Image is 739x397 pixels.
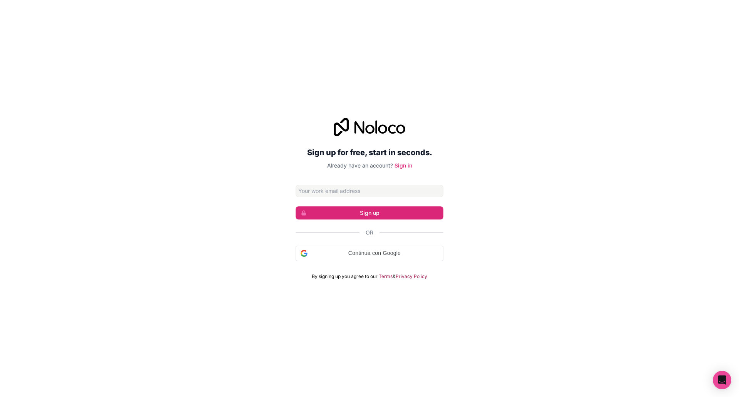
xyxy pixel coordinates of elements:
a: Sign in [395,162,412,169]
a: Privacy Policy [396,273,427,280]
span: Continua con Google [311,249,438,257]
div: Open Intercom Messenger [713,371,731,389]
span: Or [366,229,373,236]
button: Sign up [296,206,443,219]
span: & [393,273,396,280]
span: By signing up you agree to our [312,273,378,280]
div: Continua con Google [296,246,443,261]
h2: Sign up for free, start in seconds. [296,146,443,159]
input: Email address [296,185,443,197]
span: Already have an account? [327,162,393,169]
a: Terms [379,273,393,280]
